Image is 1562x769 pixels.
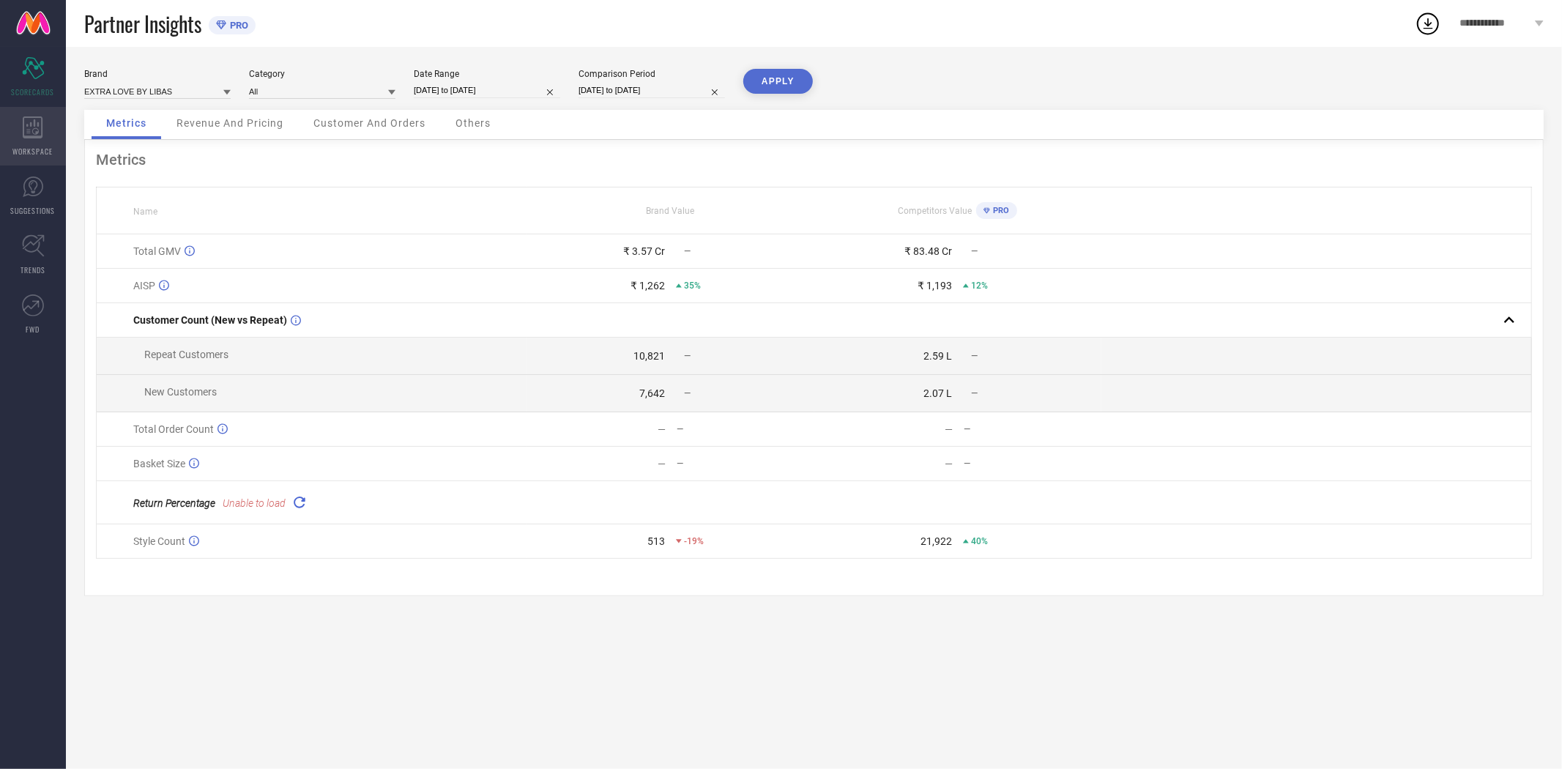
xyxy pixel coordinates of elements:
div: 513 [647,535,665,547]
div: — [945,423,953,435]
input: Select comparison period [579,83,725,98]
span: 35% [684,281,701,291]
span: -19% [684,536,704,546]
span: Name [133,207,157,217]
span: — [971,351,978,361]
span: AISP [133,280,155,291]
button: APPLY [743,69,813,94]
div: — [677,424,814,434]
div: 2.07 L [923,387,952,399]
div: Open download list [1415,10,1441,37]
div: Comparison Period [579,69,725,79]
span: Total Order Count [133,423,214,435]
span: SUGGESTIONS [11,205,56,216]
div: — [945,458,953,469]
span: Partner Insights [84,9,201,39]
div: Category [249,69,395,79]
span: Repeat Customers [144,349,228,360]
span: Basket Size [133,458,185,469]
div: 10,821 [633,350,665,362]
span: Competitors Value [899,206,972,216]
div: — [658,458,666,469]
span: FWD [26,324,40,335]
span: Unable to load [223,497,286,509]
span: 40% [971,536,988,546]
span: Total GMV [133,245,181,257]
span: WORKSPACE [13,146,53,157]
div: Reload "Return Percentage " [289,492,310,513]
span: Metrics [106,117,146,129]
span: PRO [226,20,248,31]
span: Return Percentage [133,497,215,509]
div: 21,922 [921,535,952,547]
div: Date Range [414,69,560,79]
span: New Customers [144,386,217,398]
div: ₹ 1,262 [631,280,665,291]
span: — [684,246,691,256]
span: SCORECARDS [12,86,55,97]
div: ₹ 83.48 Cr [904,245,952,257]
div: ₹ 3.57 Cr [623,245,665,257]
div: — [964,458,1101,469]
span: Revenue And Pricing [176,117,283,129]
span: 12% [971,281,988,291]
div: Brand [84,69,231,79]
input: Select date range [414,83,560,98]
div: — [964,424,1101,434]
span: — [971,246,978,256]
span: — [684,351,691,361]
div: ₹ 1,193 [918,280,952,291]
span: — [971,388,978,398]
span: — [684,388,691,398]
div: 7,642 [639,387,665,399]
div: — [658,423,666,435]
span: Customer And Orders [313,117,425,129]
div: — [677,458,814,469]
span: Others [455,117,491,129]
div: Metrics [96,151,1532,168]
span: Brand Value [647,206,695,216]
div: 2.59 L [923,350,952,362]
span: PRO [990,206,1010,215]
span: Customer Count (New vs Repeat) [133,314,287,326]
span: TRENDS [21,264,45,275]
span: Style Count [133,535,185,547]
